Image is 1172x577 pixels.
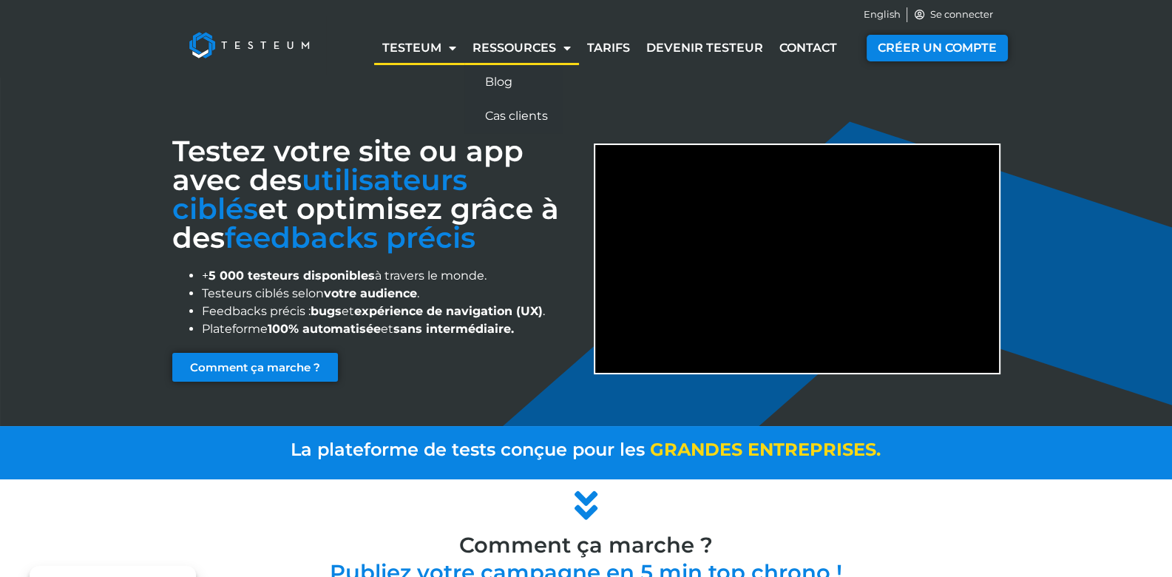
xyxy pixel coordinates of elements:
[202,267,579,285] li: + à travers le monde.
[172,16,326,75] img: Testeum Logo - Application crowdtesting platform
[202,303,579,320] li: Feedbacks précis : et .
[311,304,342,318] strong: bugs
[172,162,467,226] span: utilisateurs ciblés
[354,304,543,318] strong: expérience de navigation (UX)
[927,7,993,22] span: Se connecter
[464,99,563,133] a: Cas clients
[209,269,375,283] strong: 5 000 testeurs disponibles
[393,322,514,336] strong: sans intermédiaire.
[913,7,993,22] a: Se connecter
[172,137,579,252] h1: Testez votre site ou app avec des et optimisez grâce à des
[363,31,856,65] nav: Menu
[867,35,1008,61] a: CRÉER UN COMPTE
[579,31,638,65] a: Tarifs
[864,7,901,22] a: English
[464,31,579,65] a: Ressources
[190,362,320,373] span: Comment ça marche ?
[638,31,771,65] a: Devenir testeur
[202,320,579,338] li: Plateforme et
[172,353,338,382] a: Comment ça marche ?
[291,439,645,460] span: La plateforme de tests conçue pour les
[165,534,1008,556] h3: Comment ça marche ?
[268,322,381,336] strong: 100% automatisée
[165,439,1008,461] a: La plateforme de tests conçue pour les grandesentreprises.
[374,31,464,65] a: Testeum
[464,65,563,133] ul: Ressources
[595,145,999,372] iframe: Discover Testeum
[878,42,997,54] span: CRÉER UN COMPTE
[202,285,579,303] li: Testeurs ciblés selon .
[324,286,417,300] strong: votre audience
[225,220,475,255] span: feedbacks précis
[771,31,845,65] a: Contact
[464,65,563,99] a: Blog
